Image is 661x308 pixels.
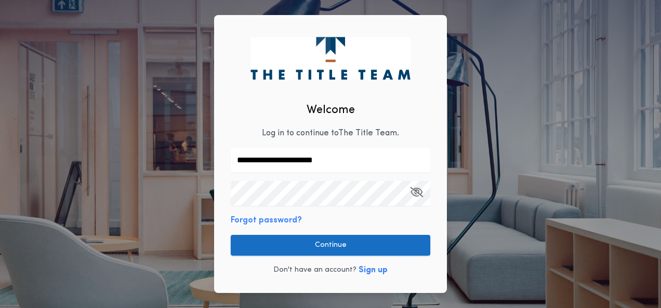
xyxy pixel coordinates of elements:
p: Don't have an account? [273,265,356,275]
button: Sign up [359,264,388,276]
button: Forgot password? [231,214,302,227]
img: logo [250,37,410,79]
button: Continue [231,235,430,256]
h2: Welcome [307,102,355,119]
p: Log in to continue to The Title Team . [262,127,399,139]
